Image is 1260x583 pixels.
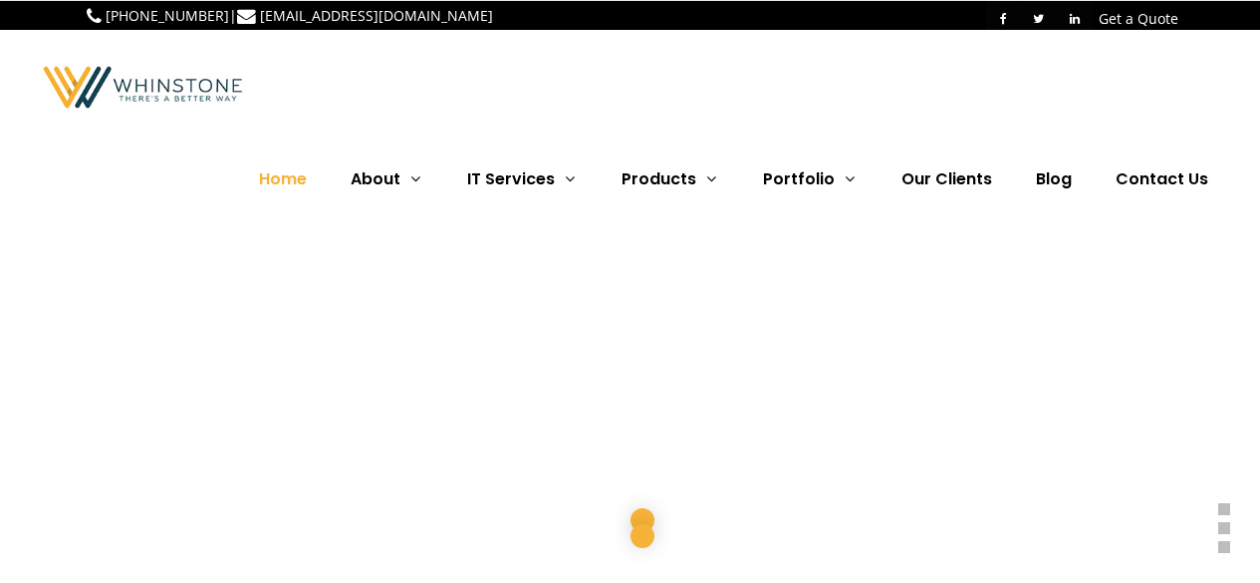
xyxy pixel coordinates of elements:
a: Blog [1016,130,1092,229]
a: About [331,130,443,229]
span: Products [622,167,696,190]
a: [EMAIL_ADDRESS][DOMAIN_NAME] [260,6,493,25]
a: Get a Quote [1099,9,1178,28]
p: | [87,4,493,27]
a: Contact Us [1096,130,1228,229]
span: Portfolio [763,167,835,190]
span: IT Services [467,167,555,190]
a: IT Services [447,130,598,229]
span: About [351,167,400,190]
a: Home [239,130,327,229]
span: Home [259,167,307,190]
a: Portfolio [743,130,878,229]
span: Our Clients [901,167,992,190]
span: Blog [1036,167,1072,190]
a: Our Clients [882,130,1012,229]
a: Products [602,130,739,229]
a: [PHONE_NUMBER] [106,6,229,25]
span: Contact Us [1116,167,1208,190]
